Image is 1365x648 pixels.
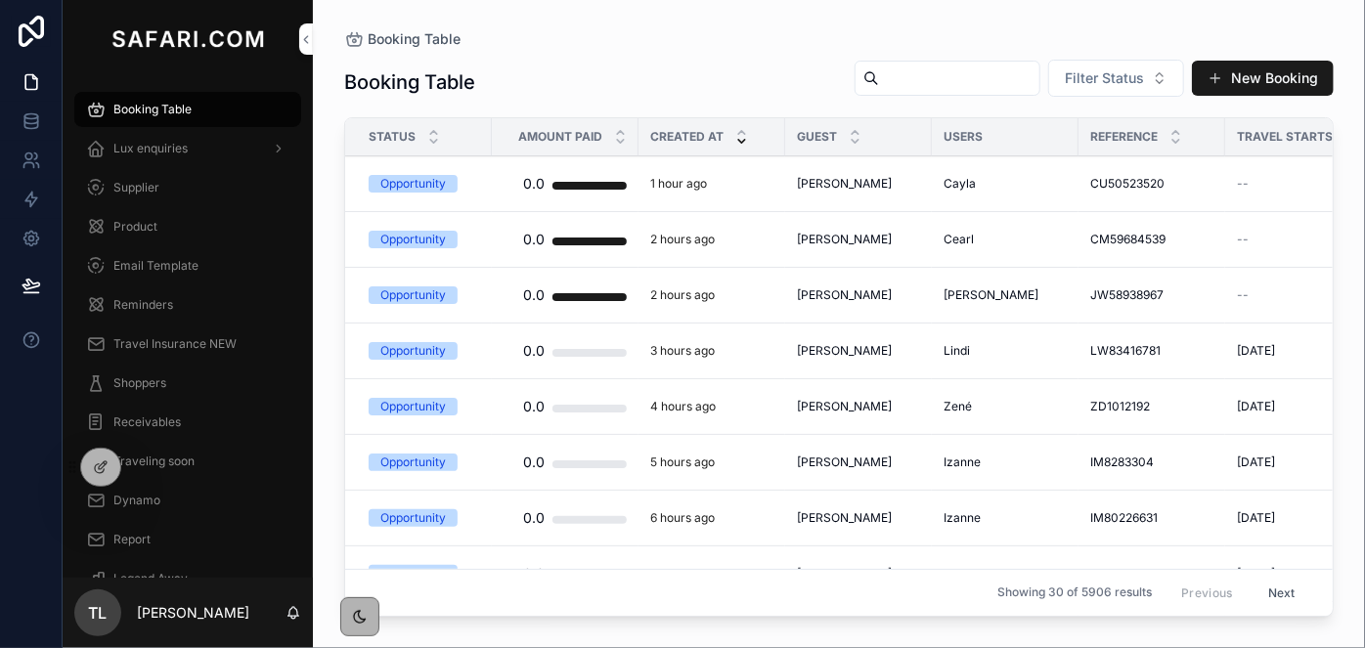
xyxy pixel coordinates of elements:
[997,585,1152,601] span: Showing 30 of 5906 results
[1090,129,1158,145] span: Reference
[380,398,446,415] div: Opportunity
[1192,61,1334,96] button: New Booking
[1090,566,1213,582] a: IM27813906
[650,399,773,414] a: 4 hours ago
[113,180,159,195] span: Supplier
[650,343,773,359] a: 3 hours ago
[797,287,892,303] span: [PERSON_NAME]
[650,176,773,192] a: 1 hour ago
[650,566,773,582] a: 19 hours ago
[944,343,1067,359] a: Lindi
[369,454,480,471] a: Opportunity
[650,232,715,247] p: 2 hours ago
[1090,232,1166,247] span: CM59684539
[523,164,545,203] div: 0.0
[797,287,920,303] a: [PERSON_NAME]
[89,601,108,625] span: TL
[380,509,446,527] div: Opportunity
[369,129,416,145] span: Status
[944,454,981,470] span: Izanne
[797,454,920,470] a: [PERSON_NAME]
[113,414,181,430] span: Receivables
[650,343,715,359] p: 3 hours ago
[944,454,1067,470] a: Izanne
[74,131,301,166] a: Lux enquiries
[74,444,301,479] a: Traveling soon
[1090,510,1158,526] span: IM80226631
[74,170,301,205] a: Supplier
[504,498,627,538] a: 0.0
[504,443,627,482] a: 0.0
[137,603,249,623] p: [PERSON_NAME]
[1048,60,1184,97] button: Select Button
[944,510,1067,526] a: Izanne
[1090,510,1213,526] a: IM80226631
[944,232,974,247] span: Cearl
[523,498,545,538] div: 0.0
[797,343,920,359] a: [PERSON_NAME]
[368,29,461,49] span: Booking Table
[650,454,773,470] a: 5 hours ago
[650,176,707,192] p: 1 hour ago
[1237,566,1275,582] span: [DATE]
[650,287,773,303] a: 2 hours ago
[344,29,461,49] a: Booking Table
[344,68,475,96] h1: Booking Table
[369,286,480,304] a: Opportunity
[944,343,970,359] span: Lindi
[1237,129,1333,145] span: Travel Starts
[113,102,192,117] span: Booking Table
[1237,399,1360,414] a: [DATE]
[797,566,892,582] span: [PERSON_NAME]
[504,387,627,426] a: 0.0
[113,141,188,156] span: Lux enquiries
[1255,578,1309,608] button: Next
[797,176,892,192] span: [PERSON_NAME]
[944,566,981,582] span: Izanne
[797,176,920,192] a: [PERSON_NAME]
[74,483,301,518] a: Dynamo
[504,164,627,203] a: 0.0
[74,522,301,557] a: Report
[1090,566,1158,582] span: IM27813906
[797,343,892,359] span: [PERSON_NAME]
[63,78,313,578] div: scrollable content
[108,23,268,55] img: App logo
[380,454,446,471] div: Opportunity
[74,92,301,127] a: Booking Table
[74,209,301,244] a: Product
[380,286,446,304] div: Opportunity
[650,232,773,247] a: 2 hours ago
[1090,287,1213,303] a: JW58938967
[1237,566,1360,582] a: [DATE]
[1090,232,1213,247] a: CM59684539
[523,387,545,426] div: 0.0
[1237,454,1275,470] span: [DATE]
[797,454,892,470] span: [PERSON_NAME]
[1237,232,1249,247] span: --
[944,176,976,192] span: Cayla
[113,297,173,313] span: Reminders
[74,287,301,323] a: Reminders
[504,276,627,315] a: 0.0
[113,571,188,586] span: Legend Away
[944,566,1067,582] a: Izanne
[797,232,920,247] a: [PERSON_NAME]
[944,399,972,414] span: Zené
[523,554,545,593] div: 0.0
[1237,510,1360,526] a: [DATE]
[944,232,1067,247] a: Cearl
[1237,287,1360,303] a: --
[944,399,1067,414] a: Zené
[797,510,892,526] span: [PERSON_NAME]
[74,405,301,440] a: Receivables
[369,342,480,360] a: Opportunity
[369,509,480,527] a: Opportunity
[1090,343,1213,359] a: LW83416781
[113,219,157,235] span: Product
[113,258,198,274] span: Email Template
[380,342,446,360] div: Opportunity
[1237,510,1275,526] span: [DATE]
[797,232,892,247] span: [PERSON_NAME]
[1090,454,1213,470] a: IM8283304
